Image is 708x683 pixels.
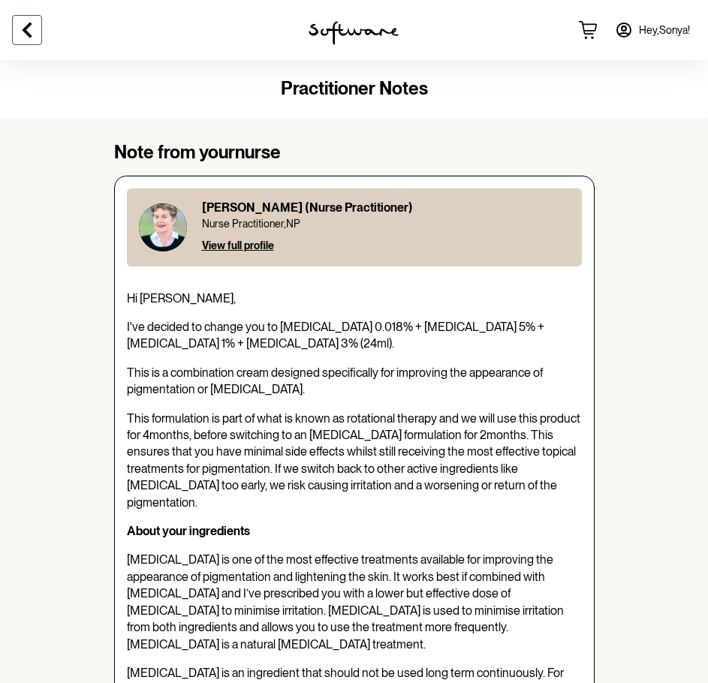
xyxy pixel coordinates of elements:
h4: Note from your nurse [114,142,595,164]
span: This is a combination cream designed specifically for improving the appearance of pigmentation or... [127,366,543,396]
strong: About your ingredients [127,524,250,538]
span: Practitioner Notes [281,77,428,99]
span: Hey, Sonya ! [639,24,690,37]
span: [MEDICAL_DATA] is one of the most effective treatments available for improving the appearance of ... [127,552,564,651]
img: software logo [309,21,399,45]
p: [PERSON_NAME] (Nurse Practitioner) [202,200,413,215]
img: Ann Louise Butler [139,203,187,251]
p: Nurse Practitioner , NP [202,218,413,230]
span: This formulation is part of what is known as rotational therapy and we will use this product for ... [127,411,580,510]
span: Hi [PERSON_NAME], [127,291,236,305]
a: Hey,Sonya! [606,12,699,48]
span: I've decided to change you to [MEDICAL_DATA] 0.018% + [MEDICAL_DATA] 5% + [MEDICAL_DATA] 1% + [ME... [127,320,544,351]
button: View full profile [202,239,274,251]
